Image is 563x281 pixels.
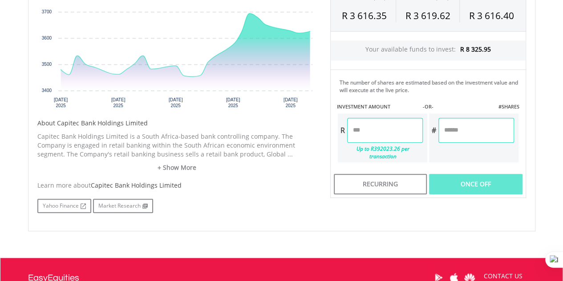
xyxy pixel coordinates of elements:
label: INVESTMENT AMOUNT [337,103,390,110]
text: 3600 [41,36,52,40]
div: Learn more about [37,181,317,190]
div: The number of shares are estimated based on the investment value and will execute at the live price. [340,79,522,94]
div: Your available funds to invest: [331,40,526,60]
span: R 3 616.35 [342,9,387,22]
span: Capitec Bank Holdings Limited [91,181,182,189]
span: R 3 619.62 [405,9,450,22]
div: Up to R392023.26 per transaction [338,143,423,162]
div: Once Off [429,174,522,194]
text: [DATE] 2025 [283,97,297,108]
h5: About Capitec Bank Holdings Limited [37,119,317,128]
span: R 8 325.95 [460,45,491,53]
label: -OR- [422,103,433,110]
text: [DATE] 2025 [111,97,125,108]
div: Recurring [334,174,427,194]
text: [DATE] 2025 [53,97,68,108]
a: Market Research [93,199,153,213]
text: [DATE] 2025 [226,97,240,108]
span: R 3 616.40 [469,9,514,22]
a: Yahoo Finance [37,199,91,213]
text: [DATE] 2025 [168,97,182,108]
text: 3500 [41,62,52,67]
div: # [429,118,438,143]
label: #SHARES [498,103,519,110]
p: Capitec Bank Holdings Limited is a South Africa-based bank controlling company. The Company is en... [37,132,317,159]
text: 3400 [41,88,52,93]
a: + Show More [37,163,317,172]
div: R [338,118,347,143]
text: 3700 [41,9,52,14]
